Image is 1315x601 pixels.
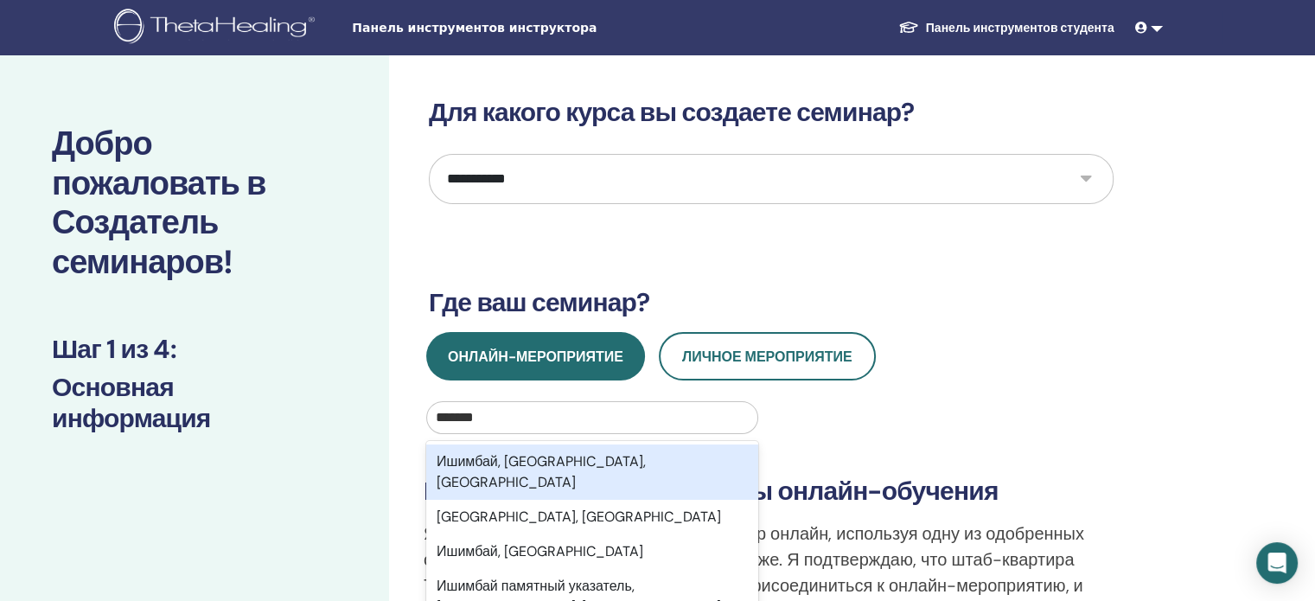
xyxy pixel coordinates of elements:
a: Панель инструментов студента [884,11,1128,44]
font: Подтверждение платформы онлайн-обучения [424,474,998,508]
font: Ишимбай, [GEOGRAPHIC_DATA], [GEOGRAPHIC_DATA] [437,452,646,491]
font: Личное мероприятие [682,348,852,366]
font: [GEOGRAPHIC_DATA], [GEOGRAPHIC_DATA] [437,508,721,526]
font: Шаг 1 из 4 [52,332,170,366]
button: Онлайн-мероприятие [426,332,645,380]
font: Ишимбай, [GEOGRAPHIC_DATA] [437,542,643,560]
button: Личное мероприятие [659,332,876,380]
font: Добро пожаловать в Создатель семинаров! [52,122,265,284]
div: Открытый Интерком Мессенджер [1256,542,1298,584]
font: Панель инструментов студента [926,20,1114,35]
font: Основная информация [52,370,211,435]
font: Панель инструментов инструктора [352,21,597,35]
font: Где ваш семинар? [429,285,649,319]
font: : [170,332,176,366]
font: Онлайн-мероприятие [448,348,623,366]
img: logo.png [114,9,321,48]
img: graduation-cap-white.svg [898,20,919,35]
font: Для какого курса вы создаете семинар? [429,95,914,129]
